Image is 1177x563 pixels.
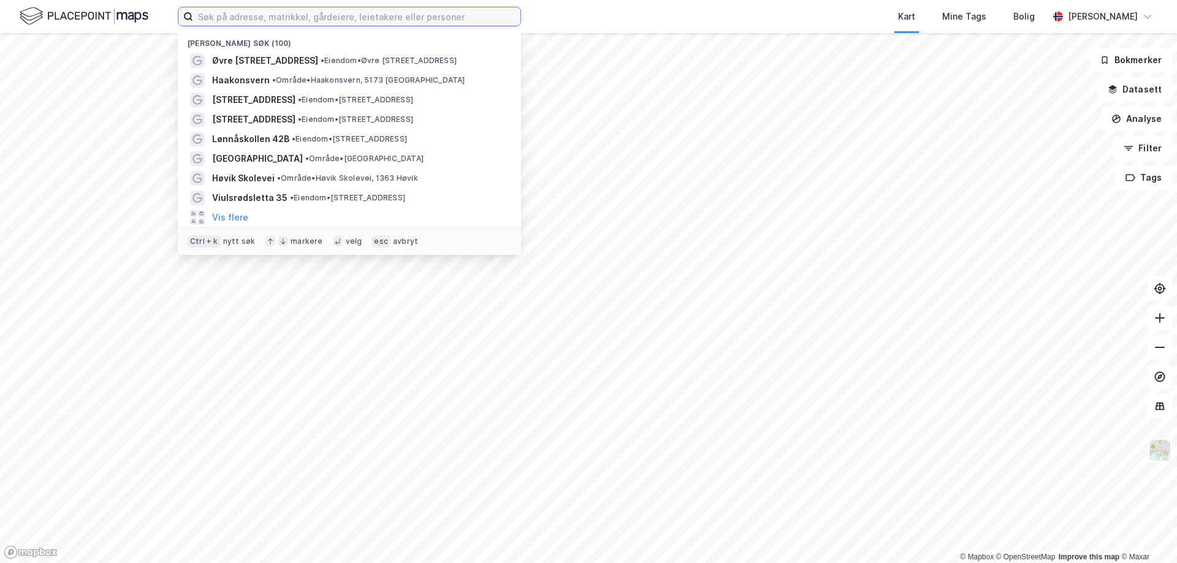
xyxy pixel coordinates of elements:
[212,132,289,146] span: Lønnåskollen 42B
[212,171,275,186] span: Høvik Skolevei
[291,236,322,246] div: markere
[223,236,256,246] div: nytt søk
[1013,9,1035,24] div: Bolig
[272,75,276,85] span: •
[393,236,418,246] div: avbryt
[290,193,405,203] span: Eiendom • [STREET_ADDRESS]
[321,56,457,66] span: Eiendom • Øvre [STREET_ADDRESS]
[277,173,418,183] span: Område • Høvik Skolevei, 1363 Høvik
[188,235,221,247] div: Ctrl + k
[305,154,424,164] span: Område • [GEOGRAPHIC_DATA]
[277,173,281,183] span: •
[212,210,248,225] button: Vis flere
[193,7,520,26] input: Søk på adresse, matrikkel, gårdeiere, leietakere eller personer
[212,53,318,68] span: Øvre [STREET_ADDRESS]
[305,154,309,163] span: •
[212,151,303,166] span: [GEOGRAPHIC_DATA]
[178,29,521,51] div: [PERSON_NAME] søk (100)
[1068,9,1138,24] div: [PERSON_NAME]
[212,93,295,107] span: [STREET_ADDRESS]
[898,9,915,24] div: Kart
[20,6,148,27] img: logo.f888ab2527a4732fd821a326f86c7f29.svg
[321,56,324,65] span: •
[290,193,294,202] span: •
[212,73,270,88] span: Haakonsvern
[1116,504,1177,563] div: Kontrollprogram for chat
[371,235,390,247] div: esc
[346,236,362,246] div: velg
[272,75,465,85] span: Område • Haakonsvern, 5173 [GEOGRAPHIC_DATA]
[292,134,407,144] span: Eiendom • [STREET_ADDRESS]
[942,9,986,24] div: Mine Tags
[292,134,295,143] span: •
[298,95,302,104] span: •
[298,95,413,105] span: Eiendom • [STREET_ADDRESS]
[298,115,413,124] span: Eiendom • [STREET_ADDRESS]
[1116,504,1177,563] iframe: Chat Widget
[298,115,302,124] span: •
[212,191,288,205] span: Viulsrødsletta 35
[212,112,295,127] span: [STREET_ADDRESS]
